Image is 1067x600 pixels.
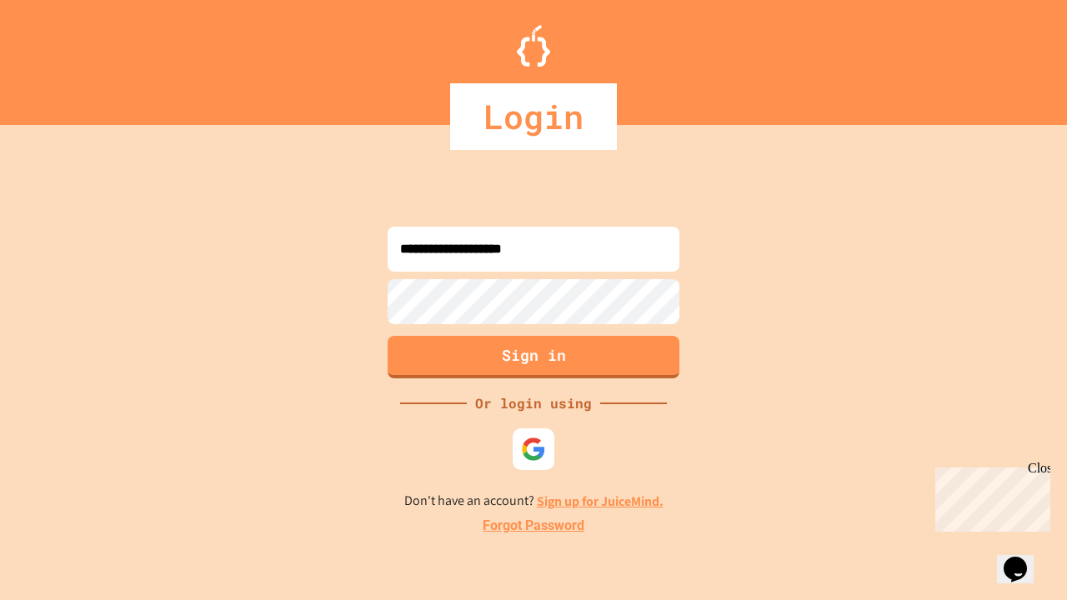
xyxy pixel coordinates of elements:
a: Forgot Password [483,516,584,536]
div: Login [450,83,617,150]
a: Sign up for JuiceMind. [537,492,664,510]
div: Or login using [467,393,600,413]
img: google-icon.svg [521,437,546,462]
button: Sign in [388,336,679,378]
p: Don't have an account? [404,491,664,512]
iframe: chat widget [929,461,1050,532]
div: Chat with us now!Close [7,7,115,106]
iframe: chat widget [997,533,1050,583]
img: Logo.svg [517,25,550,67]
